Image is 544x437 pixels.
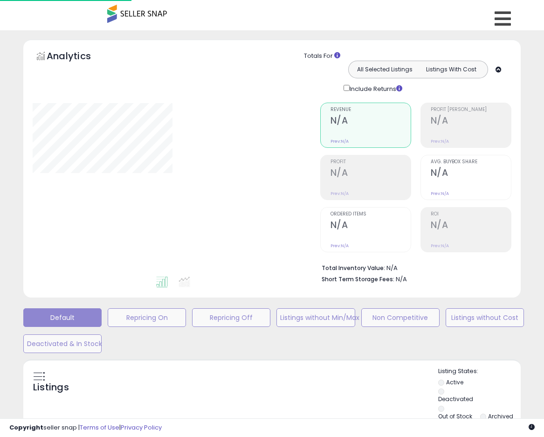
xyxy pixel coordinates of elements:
small: Prev: N/A [331,139,349,144]
span: Profit [331,160,411,165]
button: Listings without Cost [446,308,524,327]
h2: N/A [331,167,411,180]
span: Profit [PERSON_NAME] [431,107,511,112]
button: Listings With Cost [418,63,485,76]
div: Include Returns [337,83,413,94]
span: ROI [431,212,511,217]
button: All Selected Listings [351,63,418,76]
div: Totals For [304,52,514,61]
h2: N/A [331,115,411,128]
button: Listings without Min/Max [276,308,355,327]
h2: N/A [331,220,411,232]
h2: N/A [431,115,511,128]
b: Short Term Storage Fees: [322,275,394,283]
span: Ordered Items [331,212,411,217]
li: N/A [322,262,504,273]
span: Avg. Buybox Share [431,160,511,165]
small: Prev: N/A [331,191,349,196]
strong: Copyright [9,423,43,432]
div: seller snap | | [9,423,162,432]
span: Revenue [331,107,411,112]
small: Prev: N/A [331,243,349,249]
b: Total Inventory Value: [322,264,385,272]
button: Non Competitive [361,308,440,327]
button: Repricing On [108,308,186,327]
span: N/A [396,275,407,284]
small: Prev: N/A [431,139,449,144]
h5: Analytics [47,49,109,65]
h2: N/A [431,220,511,232]
button: Repricing Off [192,308,270,327]
h2: N/A [431,167,511,180]
button: Deactivated & In Stock [23,334,102,353]
small: Prev: N/A [431,191,449,196]
small: Prev: N/A [431,243,449,249]
button: Default [23,308,102,327]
